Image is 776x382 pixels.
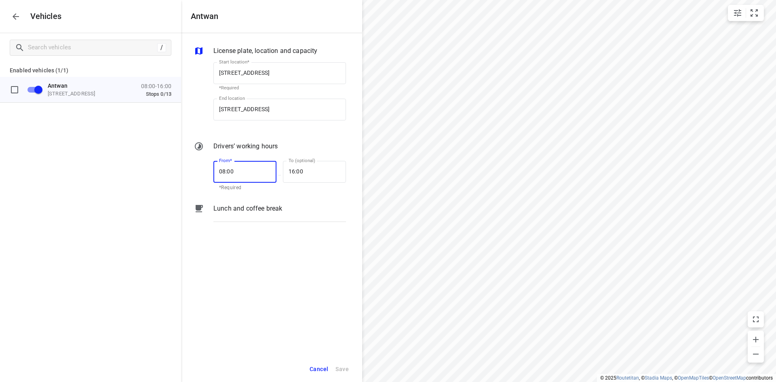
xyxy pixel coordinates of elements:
p: Stops 0/13 [141,91,171,97]
a: OpenMapTiles [678,375,709,381]
button: Fit zoom [746,5,762,21]
span: Cancel [310,364,328,374]
p: *Required [219,184,271,192]
div: / [157,43,166,52]
button: Map settings [730,5,746,21]
p: — [276,172,283,178]
button: Cancel [306,361,332,378]
p: Drivers’ working hours [213,141,278,151]
p: Vehicles [24,12,62,21]
h5: Antwan [191,12,218,21]
span: Antwan [48,82,67,89]
li: © 2025 , © , © © contributors [600,375,773,381]
p: License plate, location and capacity [213,46,317,56]
a: Routetitan [616,375,639,381]
p: 08:00-16:00 [141,82,171,89]
a: Stadia Maps [645,375,672,381]
span: Disable [23,82,43,97]
div: Drivers’ working hours [194,141,346,153]
a: OpenStreetMap [713,375,746,381]
p: Lunch and coffee break [213,204,282,213]
p: *Required [219,85,340,91]
div: Lunch and coffee break [194,204,346,228]
div: small contained button group [728,5,764,21]
div: License plate, location and capacity [194,46,346,57]
p: [STREET_ADDRESS] [48,90,129,97]
input: Search vehicles [28,41,157,54]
